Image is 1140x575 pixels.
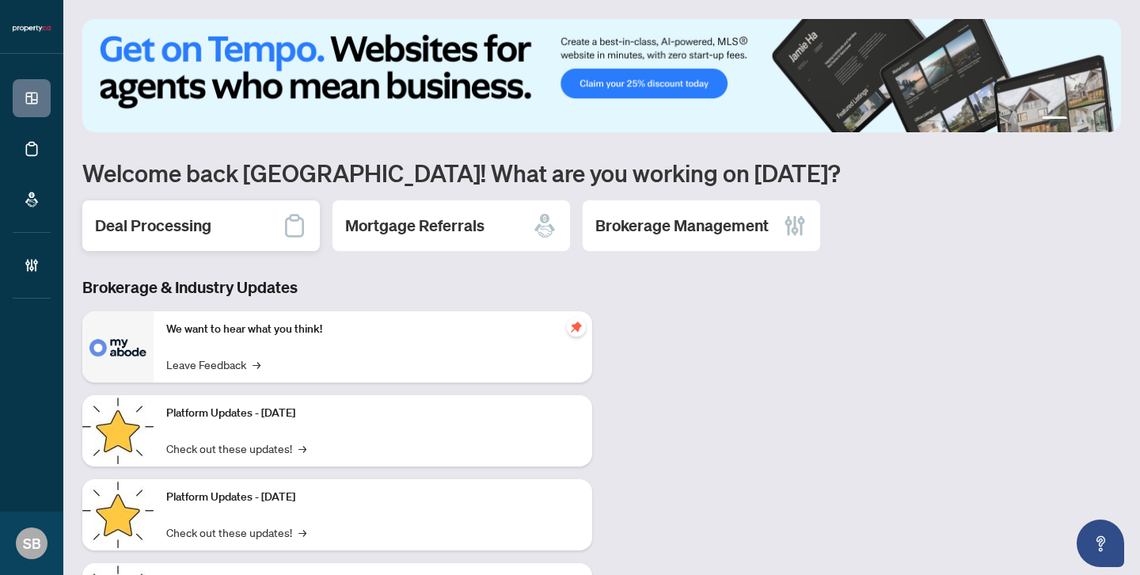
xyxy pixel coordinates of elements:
h3: Brokerage & Industry Updates [82,276,592,299]
p: Platform Updates - [DATE] [166,405,579,422]
button: Open asap [1077,520,1124,567]
h1: Welcome back [GEOGRAPHIC_DATA]! What are you working on [DATE]? [82,158,1121,188]
h2: Brokerage Management [595,215,769,237]
button: 1 [1042,116,1067,123]
span: → [253,356,260,373]
a: Check out these updates!→ [166,440,306,457]
a: Check out these updates!→ [166,524,306,541]
a: Leave Feedback→ [166,356,260,373]
img: We want to hear what you think! [82,311,154,383]
span: SB [23,532,41,554]
img: Platform Updates - July 21, 2025 [82,395,154,466]
button: 2 [1073,116,1080,123]
img: Slide 0 [82,19,1121,132]
span: → [298,524,306,541]
p: Platform Updates - [DATE] [166,489,579,506]
img: logo [13,24,51,33]
h2: Mortgage Referrals [345,215,484,237]
button: 3 [1086,116,1092,123]
span: → [298,440,306,457]
p: We want to hear what you think! [166,321,579,338]
h2: Deal Processing [95,215,211,237]
img: Platform Updates - July 8, 2025 [82,479,154,550]
span: pushpin [567,318,586,337]
button: 4 [1099,116,1105,123]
